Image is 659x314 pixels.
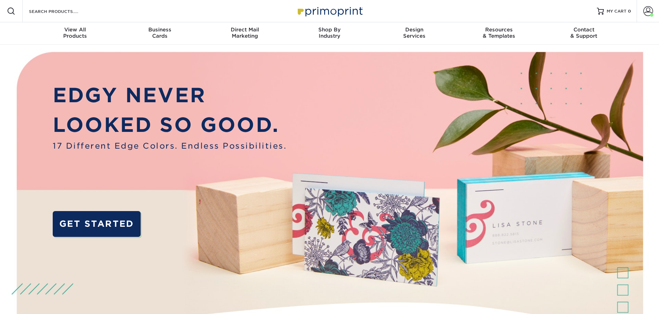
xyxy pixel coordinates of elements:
a: DesignServices [372,22,457,45]
div: Industry [287,27,372,39]
span: Contact [541,27,626,33]
span: Shop By [287,27,372,33]
div: & Templates [457,27,541,39]
span: 0 [628,9,631,14]
a: GET STARTED [53,211,141,237]
a: BusinessCards [118,22,202,45]
a: Shop ByIndustry [287,22,372,45]
span: Resources [457,27,541,33]
span: 17 Different Edge Colors. Endless Possibilities. [53,140,287,152]
div: & Support [541,27,626,39]
input: SEARCH PRODUCTS..... [28,7,96,15]
span: Design [372,27,457,33]
span: MY CART [607,8,627,14]
p: EDGY NEVER [53,81,287,110]
p: LOOKED SO GOOD. [53,110,287,140]
a: Resources& Templates [457,22,541,45]
img: Primoprint [295,3,364,18]
span: Business [118,27,202,33]
span: View All [33,27,118,33]
div: Services [372,27,457,39]
a: Contact& Support [541,22,626,45]
a: Direct MailMarketing [202,22,287,45]
div: Cards [118,27,202,39]
div: Marketing [202,27,287,39]
span: Direct Mail [202,27,287,33]
a: View AllProducts [33,22,118,45]
div: Products [33,27,118,39]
